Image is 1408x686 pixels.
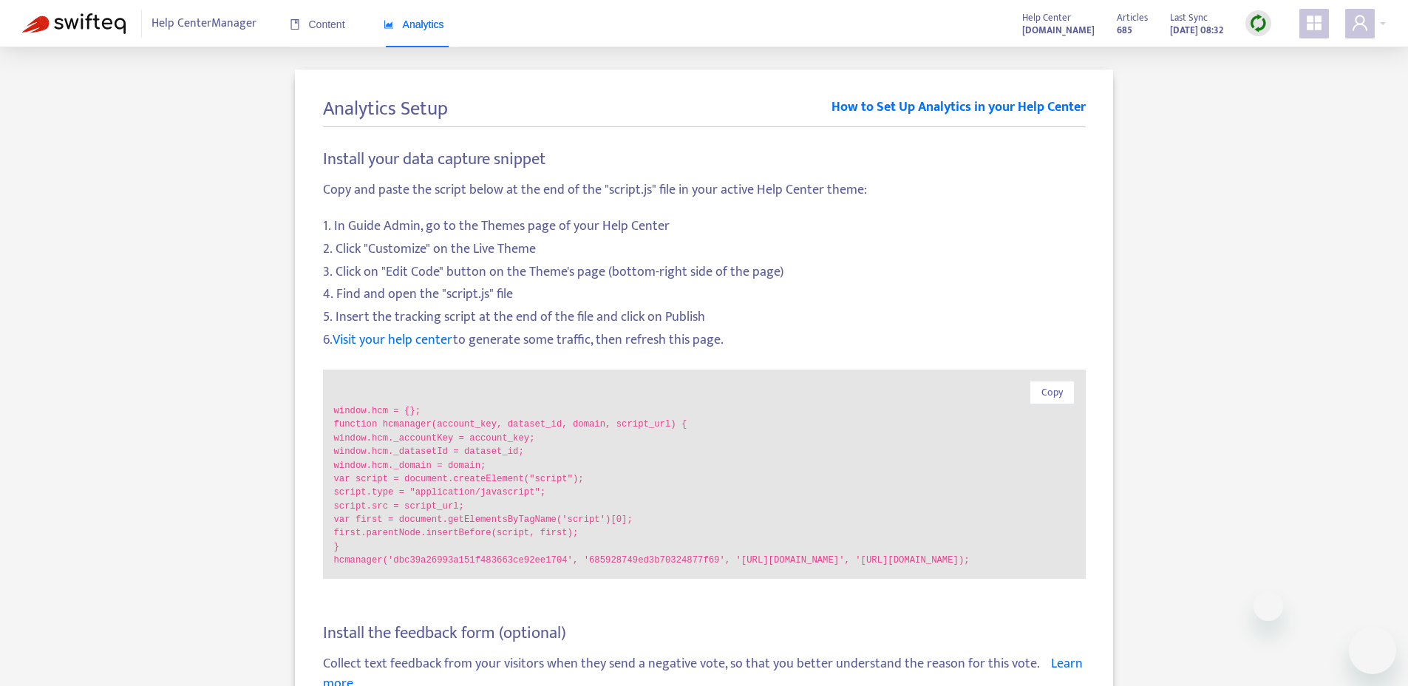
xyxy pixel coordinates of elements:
h4: Install your data capture snippet [323,149,1086,169]
code: var script = document.createElement("script"); [334,472,1075,486]
span: Help Center [1022,10,1071,26]
span: 6. to generate some traffic, then refresh this page. [323,330,1086,350]
code: script.src = script_url; [334,500,1075,513]
strong: [DOMAIN_NAME] [1022,22,1095,38]
span: 1. In Guide Admin, go to the Themes page of your Help Center [323,217,1086,237]
code: window.hcm._datasetId = dataset_id; [334,445,1075,458]
span: user [1351,14,1369,32]
img: Swifteq [22,13,126,34]
span: area-chart [384,19,394,30]
p: Copy and paste the script below at the end of the "script.js" file in your active Help Center theme: [323,180,1086,200]
strong: [DATE] 08:32 [1170,22,1223,38]
a: How to Set Up Analytics in your Help Center [831,98,1086,126]
span: book [290,19,300,30]
span: 5. Insert the tracking script at the end of the file and click on Publish [323,308,1086,327]
code: window.hcm = {}; [334,404,1075,418]
a: [DOMAIN_NAME] [1022,21,1095,38]
iframe: Close message [1254,591,1283,621]
span: Copy [1041,384,1063,401]
code: var first = document.getElementsByTagName('script')[0]; [334,513,1075,526]
span: Analytics [384,18,444,30]
code: hcmanager('dbc39a26993a151f483663ce92ee1704', '685928749ed3b70324877f69', '[URL][DOMAIN_NAME]', '... [334,554,1075,567]
button: Copy [1030,381,1075,404]
code: window.hcm._accountKey = account_key; [334,432,1075,445]
a: Visit your help center [333,329,453,351]
span: 4. Find and open the "script.js" file [323,285,1086,305]
span: Content [290,18,345,30]
span: Help Center Manager [152,10,256,38]
code: } [334,540,1075,554]
span: 3. Click on "Edit Code" button on the Theme's page (bottom-right side of the page) [323,262,1086,282]
code: first.parentNode.insertBefore(script, first); [334,526,1075,540]
strong: 685 [1117,22,1132,38]
img: sync.dc5367851b00ba804db3.png [1249,14,1268,33]
span: Last Sync [1170,10,1208,26]
iframe: Button to launch messaging window [1349,627,1396,674]
code: script.type = "application/javascript"; [334,486,1075,499]
code: function hcmanager(account_key, dataset_id, domain, script_url) { [334,418,1075,431]
span: 2. Click "Customize" on the Live Theme [323,240,1086,259]
span: Articles [1117,10,1148,26]
code: window.hcm._domain = domain; [334,459,1075,472]
h3: Analytics Setup [323,98,448,121]
span: appstore [1305,14,1323,32]
h4: Install the feedback form (optional) [323,623,1086,643]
